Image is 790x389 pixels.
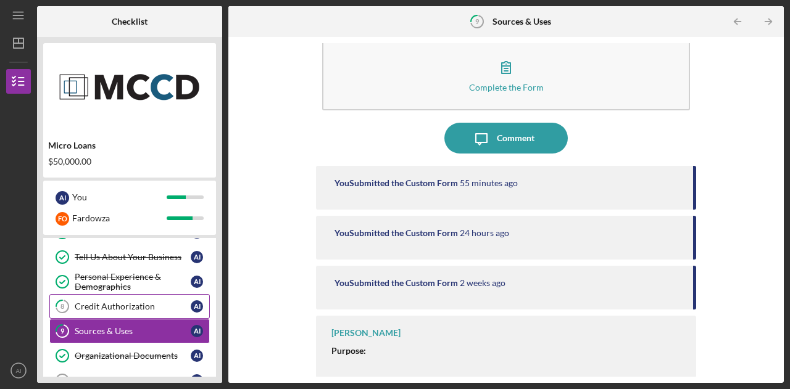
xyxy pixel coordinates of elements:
div: You Submitted the Custom Form [335,278,458,288]
button: AI [6,358,31,383]
div: A I [191,374,203,387]
b: Checklist [112,17,148,27]
div: F O [56,212,69,226]
tspan: 9 [475,17,480,25]
div: A I [191,276,203,288]
time: 2025-09-23 13:03 [460,178,518,188]
div: [PERSON_NAME] [331,328,401,338]
div: Comment [497,123,534,154]
div: Credit Authorization [75,301,191,311]
button: Comment [444,123,568,154]
div: Organizational Documents [75,351,191,361]
div: Complete the Form [469,83,544,92]
img: Product logo [43,49,216,123]
div: You Submitted the Custom Form [335,178,458,188]
tspan: 9 [60,327,65,335]
strong: Purpose: [331,345,366,356]
div: You Submitted the Custom Form [335,228,458,238]
div: Sources & Uses [75,326,191,336]
div: A I [191,251,203,263]
b: Sources & Uses [493,17,551,27]
div: A I [191,300,203,313]
time: 2025-09-10 14:58 [460,278,505,288]
div: Personal Experience & Demographics [75,272,191,292]
div: A I [191,350,203,362]
div: $50,000.00 [48,157,211,166]
a: 8Credit AuthorizationAI [49,294,210,319]
tspan: 8 [60,303,64,311]
button: Complete the Form [322,39,690,110]
div: Project Information [75,375,191,385]
div: A I [56,191,69,205]
a: 9Sources & UsesAI [49,319,210,343]
div: You [72,187,167,208]
a: Tell Us About Your BusinessAI [49,245,210,269]
div: Tell Us About Your Business [75,252,191,262]
div: Micro Loans [48,141,211,150]
a: Organizational DocumentsAI [49,343,210,368]
a: Personal Experience & DemographicsAI [49,269,210,294]
div: Fardowza [72,208,167,229]
time: 2025-09-22 14:23 [460,228,509,238]
text: AI [15,367,21,374]
div: A I [191,325,203,337]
